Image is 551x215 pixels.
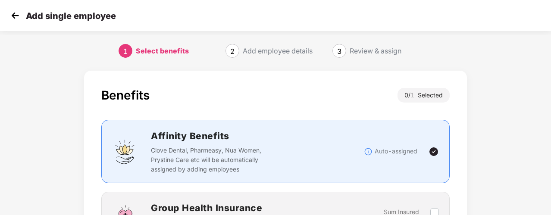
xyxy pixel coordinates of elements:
[151,146,279,174] p: Clove Dental, Pharmeasy, Nua Women, Prystine Care etc will be automatically assigned by adding em...
[123,47,128,56] span: 1
[230,47,235,56] span: 2
[151,129,364,143] h2: Affinity Benefits
[429,146,439,157] img: svg+xml;base64,PHN2ZyBpZD0iVGljay0yNHgyNCIgeG1sbnM9Imh0dHA6Ly93d3cudzMub3JnLzIwMDAvc3ZnIiB3aWR0aD...
[9,9,22,22] img: svg+xml;base64,PHN2ZyB4bWxucz0iaHR0cDovL3d3dy53My5vcmcvMjAwMC9zdmciIHdpZHRoPSIzMCIgaGVpZ2h0PSIzMC...
[243,44,313,58] div: Add employee details
[364,147,373,156] img: svg+xml;base64,PHN2ZyBpZD0iSW5mb18tXzMyeDMyIiBkYXRhLW5hbWU9IkluZm8gLSAzMngzMiIgeG1sbnM9Imh0dHA6Ly...
[350,44,401,58] div: Review & assign
[136,44,189,58] div: Select benefits
[410,91,418,99] span: 1
[398,88,450,103] div: 0 / Selected
[151,201,273,215] h2: Group Health Insurance
[375,146,417,156] p: Auto-assigned
[26,11,116,21] p: Add single employee
[101,88,150,103] div: Benefits
[112,139,138,165] img: svg+xml;base64,PHN2ZyBpZD0iQWZmaW5pdHlfQmVuZWZpdHMiIGRhdGEtbmFtZT0iQWZmaW5pdHkgQmVuZWZpdHMiIHhtbG...
[337,47,341,56] span: 3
